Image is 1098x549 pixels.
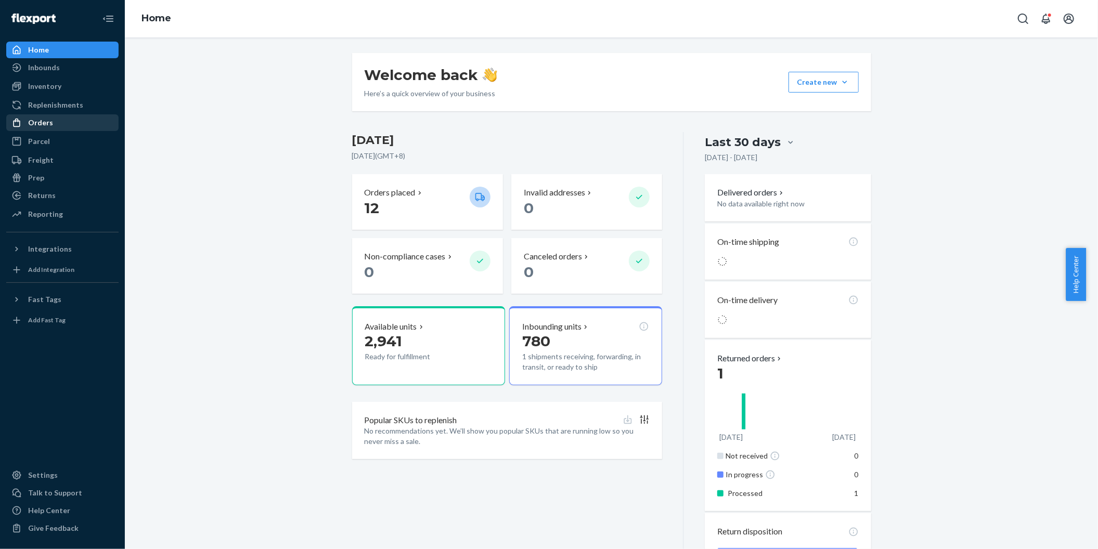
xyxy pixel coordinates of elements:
[365,66,497,84] h1: Welcome back
[717,187,785,199] button: Delivered orders
[28,265,74,274] div: Add Integration
[28,209,63,219] div: Reporting
[524,199,534,217] span: 0
[6,241,119,257] button: Integrations
[832,432,856,442] p: [DATE]
[28,470,58,480] div: Settings
[365,199,380,217] span: 12
[28,117,53,128] div: Orders
[28,173,44,183] div: Prep
[28,244,72,254] div: Integrations
[522,321,582,333] p: Inbounding units
[6,187,119,204] a: Returns
[705,152,757,163] p: [DATE] - [DATE]
[365,263,374,281] span: 0
[6,312,119,329] a: Add Fast Tag
[365,251,446,263] p: Non-compliance cases
[28,523,79,533] div: Give Feedback
[6,291,119,308] button: Fast Tags
[6,59,119,76] a: Inbounds
[1013,8,1034,29] button: Open Search Box
[6,97,119,113] a: Replenishments
[28,136,50,147] div: Parcel
[705,134,781,150] div: Last 30 days
[28,155,54,165] div: Freight
[6,114,119,131] a: Orders
[28,294,61,305] div: Fast Tags
[352,238,503,294] button: Non-compliance cases 0
[28,100,83,110] div: Replenishments
[365,332,403,350] span: 2,941
[511,238,662,294] button: Canceled orders 0
[1036,8,1056,29] button: Open notifications
[6,467,119,483] a: Settings
[365,88,497,99] p: Here’s a quick overview of your business
[1058,8,1079,29] button: Open account menu
[28,45,49,55] div: Home
[365,321,417,333] p: Available units
[6,206,119,223] a: Reporting
[6,485,119,501] a: Talk to Support
[28,62,60,73] div: Inbounds
[855,489,859,498] span: 1
[28,488,82,498] div: Talk to Support
[6,42,119,58] a: Home
[524,187,585,199] p: Invalid addresses
[365,426,650,447] p: No recommendations yet. We’ll show you popular SKUs that are running low so you never miss a sale.
[1066,248,1086,301] button: Help Center
[726,451,832,461] div: Not received
[855,451,859,460] span: 0
[483,68,497,82] img: hand-wave emoji
[717,352,783,364] button: Returned orders
[717,236,779,248] p: On-time shipping
[855,470,859,479] span: 0
[717,294,778,306] p: On-time delivery
[717,199,858,209] p: No data available right now
[6,262,119,278] a: Add Integration
[28,505,70,516] div: Help Center
[365,351,461,362] p: Ready for fulfillment
[352,151,663,161] p: [DATE] ( GMT+8 )
[365,187,416,199] p: Orders placed
[6,152,119,168] a: Freight
[6,78,119,95] a: Inventory
[726,469,832,480] div: In progress
[509,306,662,385] button: Inbounding units7801 shipments receiving, forwarding, in transit, or ready to ship
[522,351,649,372] p: 1 shipments receiving, forwarding, in transit, or ready to ship
[11,14,56,24] img: Flexport logo
[717,364,724,382] span: 1
[717,526,782,538] p: Return disposition
[28,316,66,324] div: Add Fast Tag
[6,520,119,537] button: Give Feedback
[719,432,743,442] p: [DATE]
[6,502,119,519] a: Help Center
[6,133,119,150] a: Parcel
[524,263,534,281] span: 0
[728,488,830,499] p: Processed
[789,72,859,93] button: Create new
[524,251,582,263] p: Canceled orders
[98,8,119,29] button: Close Navigation
[28,190,56,201] div: Returns
[133,4,179,34] ol: breadcrumbs
[511,174,662,230] button: Invalid addresses 0
[6,169,119,186] a: Prep
[352,174,503,230] button: Orders placed 12
[28,81,61,91] div: Inventory
[365,414,457,426] p: Popular SKUs to replenish
[522,332,550,350] span: 780
[141,12,171,24] a: Home
[352,132,663,149] h3: [DATE]
[352,306,505,385] button: Available units2,941Ready for fulfillment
